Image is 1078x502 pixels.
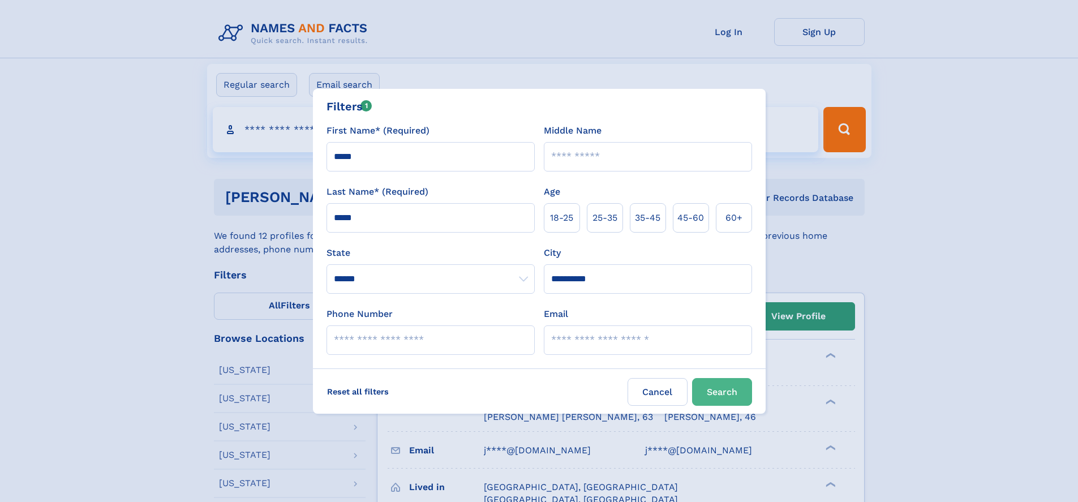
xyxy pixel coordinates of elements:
label: Email [544,307,568,321]
div: Filters [327,98,372,115]
label: Reset all filters [320,378,396,405]
span: 25‑35 [592,211,617,225]
label: Age [544,185,560,199]
label: City [544,246,561,260]
label: First Name* (Required) [327,124,430,138]
span: 18‑25 [550,211,573,225]
span: 60+ [725,211,742,225]
label: Middle Name [544,124,602,138]
span: 35‑45 [635,211,660,225]
label: Phone Number [327,307,393,321]
label: Last Name* (Required) [327,185,428,199]
label: State [327,246,535,260]
label: Cancel [628,378,688,406]
span: 45‑60 [677,211,704,225]
button: Search [692,378,752,406]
